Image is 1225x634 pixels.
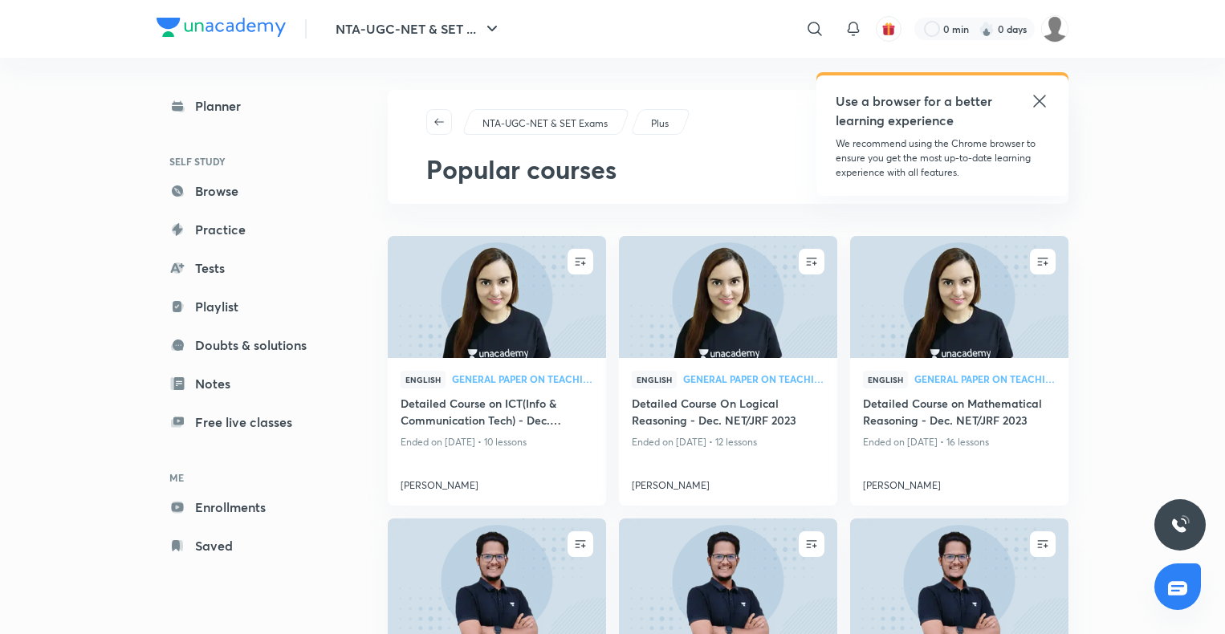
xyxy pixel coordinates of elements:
a: Saved [157,530,343,562]
p: Ended on [DATE] • 12 lessons [632,432,824,453]
button: NTA-UGC-NET & SET ... [326,13,511,45]
h6: ME [157,464,343,491]
img: new-thumbnail [385,235,608,360]
a: new-thumbnail [850,236,1068,358]
img: ttu [1170,515,1190,534]
p: Ended on [DATE] • 16 lessons [863,432,1056,453]
a: Company Logo [157,18,286,41]
h5: Use a browser for a better learning experience [836,91,995,130]
a: [PERSON_NAME] [401,472,593,493]
p: Ended on [DATE] • 10 lessons [401,432,593,453]
img: Durgesh kanwar [1041,15,1068,43]
button: avatar [876,16,901,42]
a: Plus [649,116,672,131]
a: [PERSON_NAME] [632,472,824,493]
a: General Paper on Teaching [683,374,824,385]
img: new-thumbnail [848,235,1070,360]
img: Company Logo [157,18,286,37]
span: General Paper on Teaching [452,374,593,384]
span: General Paper on Teaching [914,374,1056,384]
img: streak [979,21,995,37]
a: Doubts & solutions [157,329,343,361]
span: English [863,371,908,388]
a: Detailed Course On Logical Reasoning - Dec. NET/JRF 2023 [632,395,824,432]
a: [PERSON_NAME] [863,472,1056,493]
a: NTA-UGC-NET & SET Exams [480,116,611,131]
a: Practice [157,213,343,246]
a: Playlist [157,291,343,323]
p: We recommend using the Chrome browser to ensure you get the most up-to-date learning experience w... [836,136,1049,180]
h6: SELF STUDY [157,148,343,175]
a: Tests [157,252,343,284]
p: NTA-UGC-NET & SET Exams [482,116,608,131]
a: General Paper on Teaching [914,374,1056,385]
a: Notes [157,368,343,400]
a: Free live classes [157,406,343,438]
a: new-thumbnail [388,236,606,358]
a: Detailed Course on ICT(Info & Communication Tech) - Dec. NET/JRF 2023 [401,395,593,432]
a: Detailed Course on Mathematical Reasoning - Dec. NET/JRF 2023 [863,395,1056,432]
h1: Popular courses [426,154,1068,185]
img: avatar [881,22,896,36]
p: Plus [651,116,669,131]
a: Enrollments [157,491,343,523]
img: new-thumbnail [617,235,839,360]
span: English [401,371,446,388]
span: General Paper on Teaching [683,374,824,384]
span: English [632,371,677,388]
a: new-thumbnail [619,236,837,358]
a: General Paper on Teaching [452,374,593,385]
a: Browse [157,175,343,207]
a: Planner [157,90,343,122]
